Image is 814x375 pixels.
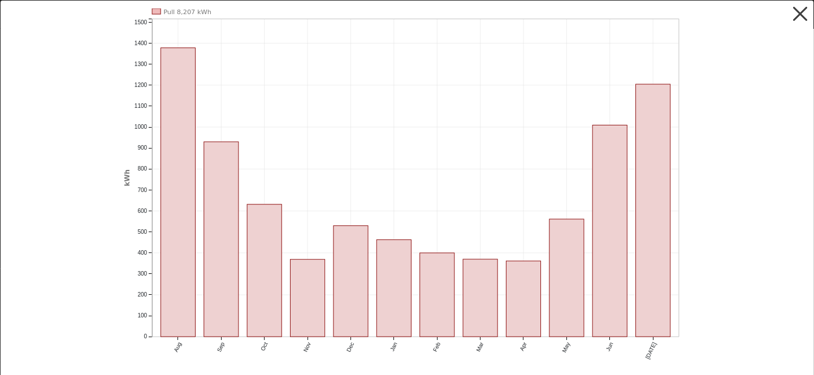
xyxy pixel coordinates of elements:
[172,342,183,354] text: Aug
[137,229,147,235] text: 500
[135,61,148,67] text: 1300
[144,334,147,340] text: 0
[475,341,485,353] text: Mar
[137,208,147,214] text: 600
[161,48,195,337] rect: onclick=""
[549,219,584,337] rect: onclick=""
[432,341,441,353] text: Feb
[123,169,131,186] text: kWh
[420,253,454,337] rect: onclick=""
[163,8,211,16] text: Pull 8,207 kWh
[204,142,239,337] rect: onclick=""
[334,226,368,337] rect: onclick=""
[135,103,148,109] text: 1100
[519,341,529,352] text: Apr
[302,342,311,354] text: Nov
[345,342,355,354] text: Dec
[137,166,147,172] text: 800
[389,342,399,352] text: Jan
[135,124,148,130] text: 1000
[506,261,541,337] rect: onclick=""
[137,250,147,256] text: 400
[561,342,571,354] text: May
[259,341,269,352] text: Oct
[636,84,670,337] rect: onclick=""
[135,40,148,46] text: 1400
[137,187,147,193] text: 700
[376,240,411,337] rect: onclick=""
[247,204,282,337] rect: onclick=""
[137,313,147,319] text: 100
[605,342,614,352] text: Jun
[290,260,324,337] rect: onclick=""
[463,259,497,337] rect: onclick=""
[137,271,147,277] text: 300
[135,19,148,25] text: 1500
[137,292,147,298] text: 200
[592,125,627,337] rect: onclick=""
[137,145,147,151] text: 900
[135,82,148,88] text: 1200
[216,341,226,353] text: Sep
[644,341,657,360] text: [DATE]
